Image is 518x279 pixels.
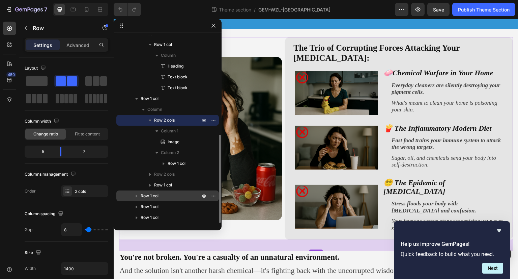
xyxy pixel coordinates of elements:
span: Column [161,52,176,59]
div: 5 [26,147,55,156]
p: What's meant to clean your home is poisoning your skin. [278,81,391,95]
input: Auto [61,224,82,236]
span: Image [168,138,179,145]
button: Next question [482,263,503,274]
div: Publish Theme Section [458,6,510,13]
strong: Fast food trains your immune system to attack the wrong targets. [278,118,387,131]
h2: The Trio of Corrupting Forces Attacking Your [MEDICAL_DATA]: [179,23,392,45]
div: 7 [67,147,107,156]
p: You're not broken. You're a casualty of an unnatural environment. [6,233,399,245]
span: Column 2 [161,149,179,156]
p: And the solution isn't another harsh chemical—it's fighting back with the uncorrupted wisdom of n... [6,246,399,257]
p: Row [33,24,90,32]
span: / [254,6,256,13]
div: Width [25,265,36,272]
span: Save [433,7,444,12]
button: Save [427,3,450,16]
button: Publish Theme Section [452,3,515,16]
img: gempages_573903386756252720-ab686b3f-8d54-4a58-b30c-74b53b4438c7.png [181,52,264,96]
div: Column width [25,117,60,126]
p: 🍟 The Inflammatory Modern Diet [270,105,391,114]
p: 🧼Chemical Warfare in Your Home [270,50,391,58]
div: 450 [6,72,16,77]
p: Quick feedback to build what you need. [401,251,503,257]
div: Help us improve GemPages! [401,227,503,274]
span: Row 1 col [154,182,172,188]
input: Auto [61,262,108,275]
span: Row 1 col [141,203,159,210]
div: Columns management [25,170,77,179]
strong: Stress floods your body with [MEDICAL_DATA] and confusion. [278,181,363,195]
div: Gap [25,227,32,233]
div: Column spacing [25,209,65,219]
span: Row 2 cols [154,117,175,124]
p: 7 [44,5,47,14]
span: Text block [168,74,188,80]
strong: Everyday cleaners are silently destroying your pigment cells. [278,63,387,76]
span: Row 1 col [168,160,185,167]
button: Hide survey [495,227,503,235]
div: Undo/Redo [114,3,141,16]
span: Theme section [218,6,253,13]
p: Advanced [66,42,89,49]
span: Column 1 [161,128,178,134]
span: Change ratio [33,131,58,137]
div: Row [13,8,24,15]
span: Row 1 col [141,214,159,221]
img: gempages_573903386756252720-7e2981b5-b8e7-4506-8b3e-3a59f3b2dc89.png [181,107,264,151]
span: Heading [168,63,183,70]
span: Row 1 col [141,193,159,199]
button: 7 [3,3,50,16]
span: Row 1 col [141,95,159,102]
span: Text block [168,84,188,91]
div: Order [25,188,36,194]
div: Size [25,248,42,257]
img: gempages_573903386756252720-29a4303a-9cc5-4c1f-a4ef-ae648929d50b.png [181,166,264,210]
span: GEM-WZL-[GEOGRAPHIC_DATA] [258,6,330,13]
div: 2 cols [75,188,107,195]
p: Sugar, oil, and chemicals send your body into self-destruction. [278,136,391,150]
span: Fit to content [75,131,100,137]
h2: Help us improve GemPages! [401,240,503,248]
p: Settings [33,42,52,49]
p: Your immune system stops recognizing your own skin. [278,199,391,213]
span: Column [147,106,162,113]
span: Row 2 cols [154,171,175,178]
span: Row 1 col [154,41,172,48]
iframe: Design area [114,19,518,279]
p: 😵‍💫 The Epidemic of [MEDICAL_DATA] [270,159,391,177]
div: Layout [25,64,47,73]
